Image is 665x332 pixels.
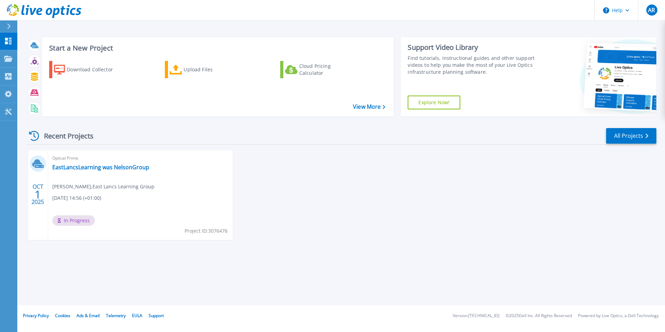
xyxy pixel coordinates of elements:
[165,61,242,78] a: Upload Files
[35,191,41,197] span: 1
[408,96,460,109] a: Explore Now!
[353,104,385,110] a: View More
[408,55,538,75] div: Find tutorials, instructional guides and other support videos to help you make the most of your L...
[506,314,572,318] li: © 2025 Dell Inc. All Rights Reserved
[408,43,538,52] div: Support Video Library
[52,164,149,171] a: EastLancsLearning was NelsonGroup
[55,313,70,318] a: Cookies
[578,314,659,318] li: Powered by Live Optics, a Dell Technology
[52,215,95,226] span: In Progress
[606,128,656,144] a: All Projects
[52,194,101,202] span: [DATE] 14:56 (+01:00)
[49,61,126,78] a: Download Collector
[31,182,44,207] div: OCT 2025
[453,314,499,318] li: Version: [TECHNICAL_ID]
[27,127,103,144] div: Recent Projects
[299,63,355,77] div: Cloud Pricing Calculator
[49,44,385,52] h3: Start a New Project
[106,313,126,318] a: Telemetry
[77,313,100,318] a: Ads & Email
[52,183,154,190] span: [PERSON_NAME] , East Lancs Learning Group
[280,61,357,78] a: Cloud Pricing Calculator
[67,63,122,77] div: Download Collector
[52,154,229,162] span: Optical Prime
[185,227,228,235] span: Project ID: 3076476
[132,313,142,318] a: EULA
[149,313,164,318] a: Support
[23,313,49,318] a: Privacy Policy
[648,7,655,13] span: AR
[184,63,239,77] div: Upload Files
